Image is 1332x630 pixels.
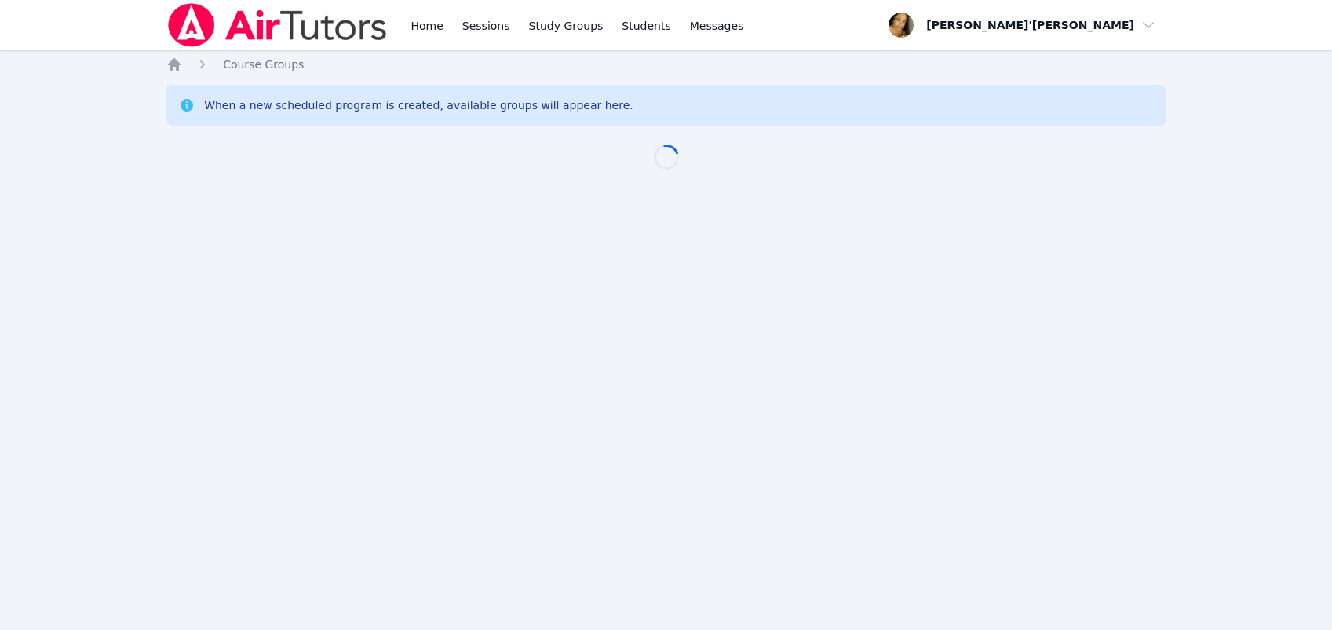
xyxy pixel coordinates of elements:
[166,3,389,47] img: Air Tutors
[690,18,744,34] span: Messages
[166,57,1166,72] nav: Breadcrumb
[223,57,304,72] a: Course Groups
[223,58,304,71] span: Course Groups
[204,97,633,113] div: When a new scheduled program is created, available groups will appear here.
